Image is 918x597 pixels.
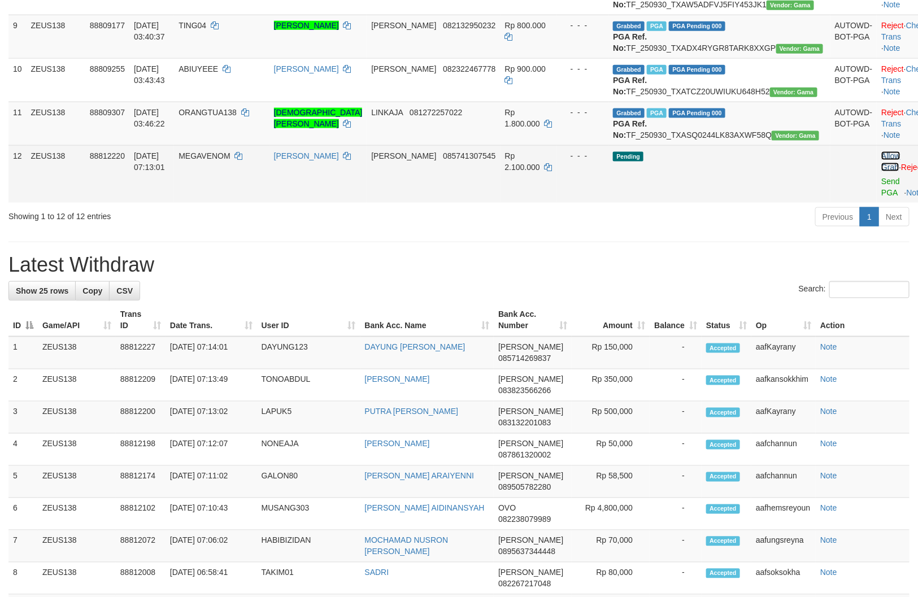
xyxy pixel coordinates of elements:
[613,65,645,75] span: Grabbed
[365,504,485,513] a: [PERSON_NAME] AIDINANSYAH
[498,515,551,524] span: Copy 082238079989 to clipboard
[505,64,546,73] span: Rp 900.000
[881,64,904,73] a: Reject
[116,337,166,369] td: 88812227
[572,498,650,530] td: Rp 4,800,000
[443,21,495,30] span: Copy 082132950232 to clipboard
[116,498,166,530] td: 88812102
[90,21,125,30] span: 88809177
[562,150,604,162] div: - - -
[820,439,837,448] a: Note
[572,337,650,369] td: Rp 150,000
[166,369,257,402] td: [DATE] 07:13:49
[179,64,218,73] span: ABIUYEEE
[751,369,816,402] td: aafkansokkhim
[770,88,817,97] span: Vendor URL: https://trx31.1velocity.biz
[116,563,166,595] td: 88812008
[572,402,650,434] td: Rp 500,000
[650,304,702,337] th: Balance: activate to sort column ascending
[365,343,465,352] a: DAYUNG [PERSON_NAME]
[498,568,563,577] span: [PERSON_NAME]
[830,102,877,145] td: AUTOWD-BOT-PGA
[608,15,830,58] td: TF_250930_TXADX4RYGR8TARK8XXGP
[613,108,645,118] span: Grabbed
[650,434,702,466] td: -
[116,304,166,337] th: Trans ID: activate to sort column ascending
[650,402,702,434] td: -
[8,466,38,498] td: 5
[815,207,860,226] a: Previous
[371,21,436,30] span: [PERSON_NAME]
[8,369,38,402] td: 2
[443,64,495,73] span: Copy 082322467778 to clipboard
[365,568,389,577] a: SADRI
[274,108,363,128] a: [DEMOGRAPHIC_DATA][PERSON_NAME]
[116,434,166,466] td: 88812198
[498,472,563,481] span: [PERSON_NAME]
[27,145,85,203] td: ZEUS138
[410,108,462,117] span: Copy 081272257022 to clipboard
[498,419,551,428] span: Copy 083132201083 to clipboard
[8,15,27,58] td: 9
[820,407,837,416] a: Note
[706,537,740,546] span: Accepted
[82,286,102,295] span: Copy
[27,58,85,102] td: ZEUS138
[751,498,816,530] td: aafhemsreyoun
[669,108,725,118] span: PGA Pending
[257,530,360,563] td: HABIBIZIDAN
[751,434,816,466] td: aafchannun
[27,102,85,145] td: ZEUS138
[134,21,165,41] span: [DATE] 03:40:37
[767,1,814,10] span: Vendor URL: https://trx31.1velocity.biz
[38,498,116,530] td: ZEUS138
[371,151,436,160] span: [PERSON_NAME]
[498,375,563,384] span: [PERSON_NAME]
[257,304,360,337] th: User ID: activate to sort column ascending
[505,151,540,172] span: Rp 2.100.000
[257,498,360,530] td: MUSANG303
[820,504,837,513] a: Note
[816,304,910,337] th: Action
[90,151,125,160] span: 88812220
[179,21,206,30] span: TING04
[274,151,339,160] a: [PERSON_NAME]
[881,21,904,30] a: Reject
[134,151,165,172] span: [DATE] 07:13:01
[820,536,837,545] a: Note
[572,304,650,337] th: Amount: activate to sort column ascending
[8,498,38,530] td: 6
[116,530,166,563] td: 88812072
[498,343,563,352] span: [PERSON_NAME]
[751,337,816,369] td: aafKayrany
[647,108,667,118] span: Marked by aafsreyleap
[8,530,38,563] td: 7
[562,20,604,31] div: - - -
[572,369,650,402] td: Rp 350,000
[257,337,360,369] td: DAYUNG123
[498,439,563,448] span: [PERSON_NAME]
[572,563,650,595] td: Rp 80,000
[613,21,645,31] span: Grabbed
[166,304,257,337] th: Date Trans.: activate to sort column ascending
[613,32,647,53] b: PGA Ref. No:
[608,58,830,102] td: TF_250930_TXATCZ20UWIUKU648H52
[860,207,879,226] a: 1
[830,15,877,58] td: AUTOWD-BOT-PGA
[650,337,702,369] td: -
[257,402,360,434] td: LAPUK5
[90,108,125,117] span: 88809307
[772,131,819,141] span: Vendor URL: https://trx31.1velocity.biz
[572,466,650,498] td: Rp 58,500
[109,281,140,300] a: CSV
[650,369,702,402] td: -
[16,286,68,295] span: Show 25 rows
[820,375,837,384] a: Note
[669,21,725,31] span: PGA Pending
[829,281,910,298] input: Search:
[498,386,551,395] span: Copy 083823566266 to clipboard
[706,343,740,353] span: Accepted
[702,304,751,337] th: Status: activate to sort column ascending
[134,64,165,85] span: [DATE] 03:43:43
[371,108,403,117] span: LINKAJA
